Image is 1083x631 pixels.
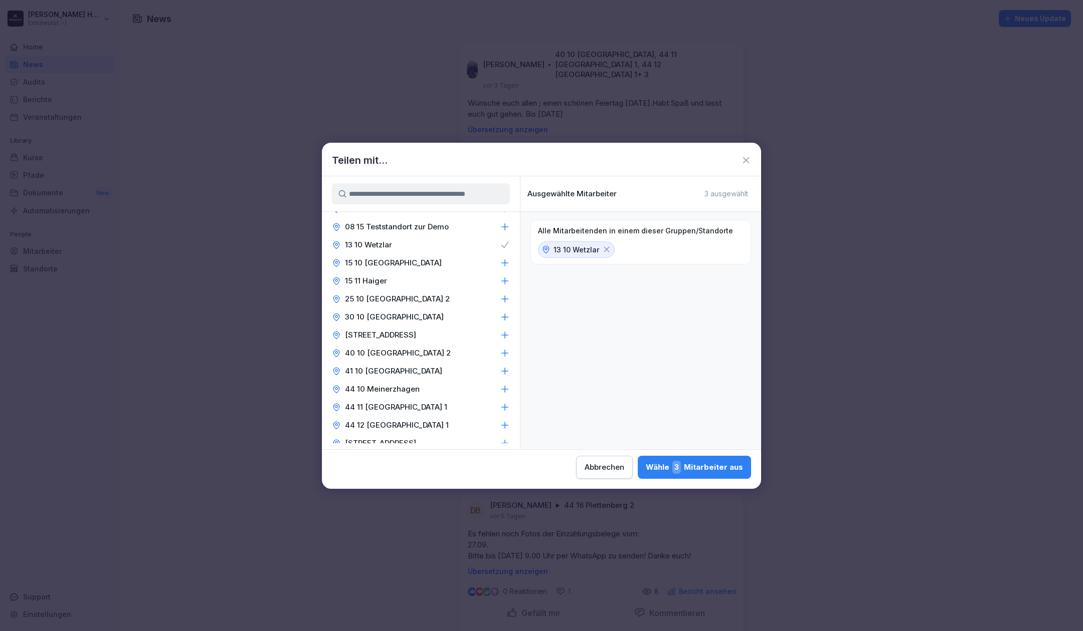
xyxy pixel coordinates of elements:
[345,330,416,340] p: [STREET_ADDRESS]
[538,226,733,235] p: Alle Mitarbeitenden in einem dieser Gruppen/Standorte
[332,153,388,168] h1: Teilen mit...
[345,258,442,268] p: 15 10 [GEOGRAPHIC_DATA]
[345,438,416,448] p: [STREET_ADDRESS]
[345,402,447,412] p: 44 11 [GEOGRAPHIC_DATA] 1
[345,366,442,376] p: 41 10 [GEOGRAPHIC_DATA]
[704,189,748,198] p: 3 ausgewählt
[576,456,633,479] button: Abbrechen
[345,384,420,394] p: 44 10 Meinerzhagen
[672,461,681,474] span: 3
[585,462,624,473] div: Abbrechen
[554,244,599,255] p: 13 10 Wetzlar
[345,240,392,250] p: 13 10 Wetzlar
[345,348,451,358] p: 40 10 [GEOGRAPHIC_DATA] 2
[345,312,444,322] p: 30 10 [GEOGRAPHIC_DATA]
[345,420,449,430] p: 44 12 [GEOGRAPHIC_DATA] 1
[345,276,387,286] p: 15 11 Haiger
[638,456,751,479] button: Wähle3Mitarbeiter aus
[345,222,449,232] p: 08 15 Teststandort zur Demo
[527,189,617,198] p: Ausgewählte Mitarbeiter
[345,294,450,304] p: 25 10 [GEOGRAPHIC_DATA] 2
[646,461,743,474] div: Wähle Mitarbeiter aus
